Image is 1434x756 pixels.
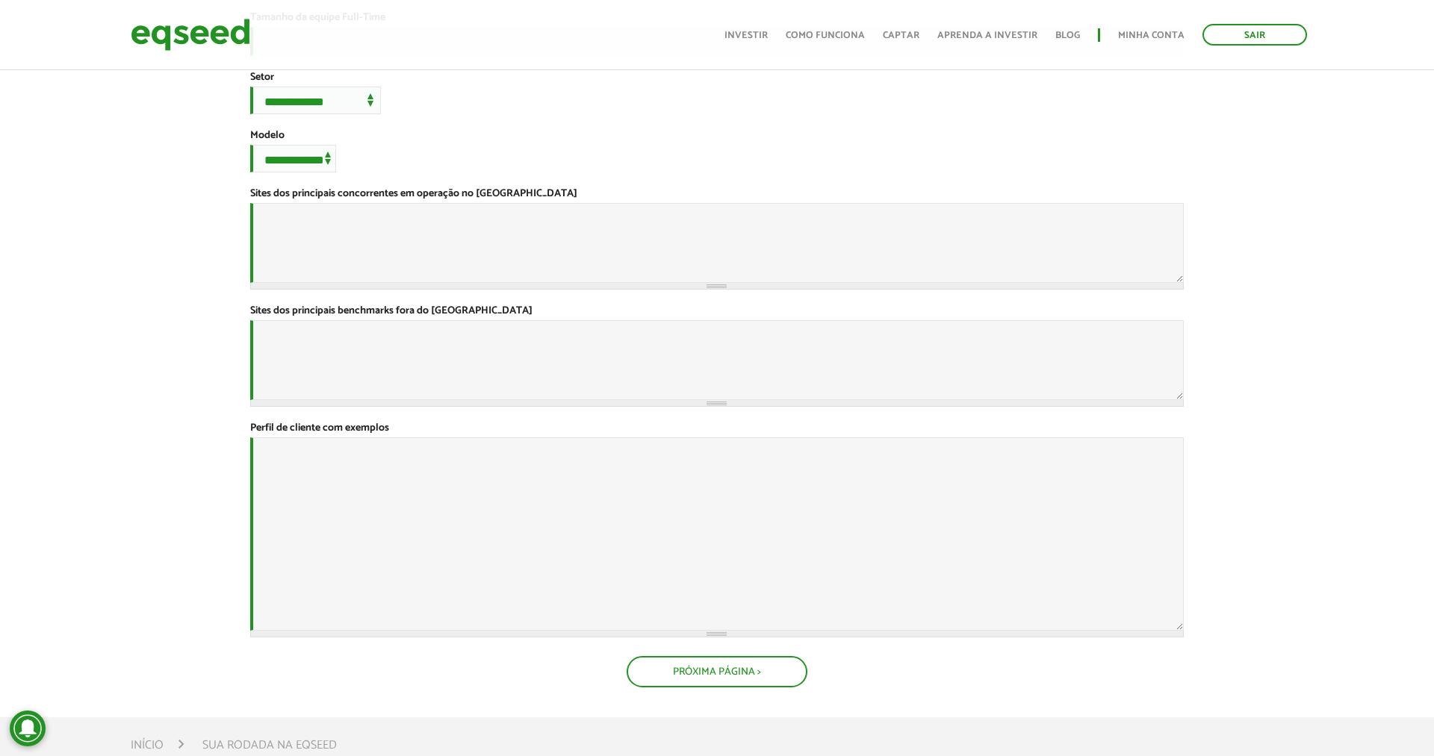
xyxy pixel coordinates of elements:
a: Blog [1055,31,1080,40]
a: Sair [1202,24,1307,46]
a: Captar [883,31,919,40]
label: Setor [250,72,274,83]
label: Modelo [250,131,285,141]
a: Início [131,740,164,752]
img: EqSeed [131,15,250,54]
label: Sites dos principais benchmarks fora do [GEOGRAPHIC_DATA] [250,306,533,316]
a: Investir [724,31,768,40]
a: Aprenda a investir [937,31,1037,40]
label: Perfil de cliente com exemplos [250,423,389,434]
button: Próxima Página > [627,656,807,687]
a: Minha conta [1118,31,1185,40]
label: Sites dos principais concorrentes em operação no [GEOGRAPHIC_DATA] [250,189,577,199]
li: Sua rodada na EqSeed [202,735,337,755]
a: Como funciona [786,31,865,40]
